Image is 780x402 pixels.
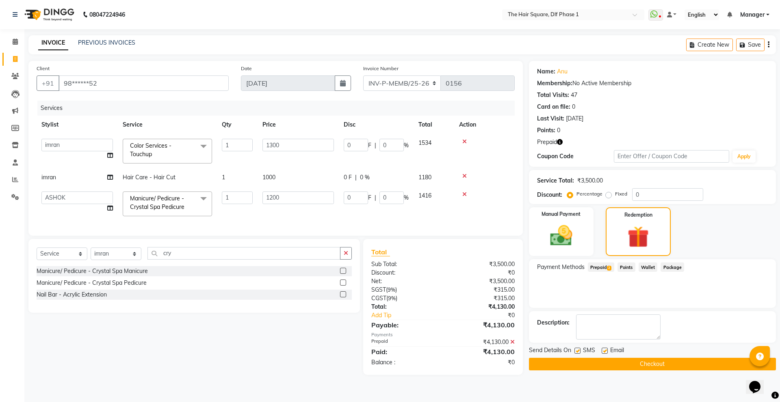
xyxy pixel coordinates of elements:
[571,91,577,99] div: 47
[37,279,147,287] div: Manicure/ Pedicure - Crystal Spa Pedicure
[388,295,396,301] span: 9%
[375,193,376,202] span: |
[21,3,76,26] img: logo
[557,67,568,76] a: Anu
[537,318,570,327] div: Description:
[365,286,443,294] div: ( )
[365,277,443,286] div: Net:
[371,248,390,256] span: Total
[537,138,557,146] span: Prepaid
[130,195,184,211] span: Manicure/ Pedicure - Crystal Spa Pedicure
[617,262,635,272] span: Points
[371,331,515,338] div: Payments
[258,116,339,134] th: Price
[443,320,520,330] div: ₹4,130.00
[365,338,443,346] div: Prepaid
[365,303,443,311] div: Total:
[443,277,520,286] div: ₹3,500.00
[661,262,684,272] span: Package
[624,211,652,219] label: Redemption
[37,116,118,134] th: Stylist
[557,126,560,135] div: 0
[577,176,603,185] div: ₹3,500.00
[443,358,520,367] div: ₹0
[736,39,765,51] button: Save
[152,150,156,158] a: x
[78,39,135,46] a: PREVIOUS INVOICES
[365,358,443,367] div: Balance :
[388,286,395,293] span: 9%
[537,263,585,271] span: Payment Methods
[184,203,188,211] a: x
[368,141,371,150] span: F
[404,193,409,202] span: %
[443,294,520,303] div: ₹315.00
[37,75,59,91] button: +91
[443,260,520,269] div: ₹3,500.00
[456,311,520,320] div: ₹0
[365,294,443,303] div: ( )
[537,126,555,135] div: Points:
[621,224,656,250] img: _gift.svg
[365,269,443,277] div: Discount:
[360,173,370,182] span: 0 %
[537,79,572,88] div: Membership:
[41,174,56,181] span: imran
[363,65,399,72] label: Invoice Number
[537,79,768,88] div: No Active Membership
[572,103,575,111] div: 0
[443,286,520,294] div: ₹315.00
[576,190,602,198] label: Percentage
[443,303,520,311] div: ₹4,130.00
[37,65,50,72] label: Client
[746,370,772,394] iframe: chat widget
[454,116,515,134] th: Action
[414,116,454,134] th: Total
[344,173,352,182] span: 0 F
[443,338,520,346] div: ₹4,130.00
[365,311,456,320] a: Add Tip
[89,3,125,26] b: 08047224946
[418,174,431,181] span: 1180
[404,141,409,150] span: %
[418,192,431,199] span: 1416
[588,262,614,272] span: Prepaid
[610,346,624,356] span: Email
[583,346,595,356] span: SMS
[371,295,386,302] span: CGST
[365,320,443,330] div: Payable:
[37,267,148,275] div: Manicure/ Pedicure - Crystal Spa Manicure
[262,174,275,181] span: 1000
[537,191,562,199] div: Discount:
[37,101,521,116] div: Services
[732,150,756,163] button: Apply
[217,116,258,134] th: Qty
[443,269,520,277] div: ₹0
[365,347,443,357] div: Paid:
[537,67,555,76] div: Name:
[339,116,414,134] th: Disc
[529,346,571,356] span: Send Details On
[371,286,386,293] span: SGST
[118,116,217,134] th: Service
[537,103,570,111] div: Card on file:
[566,114,583,123] div: [DATE]
[375,141,376,150] span: |
[537,91,569,99] div: Total Visits:
[222,174,225,181] span: 1
[147,247,340,260] input: Search or Scan
[537,176,574,185] div: Service Total:
[740,11,765,19] span: Manager
[607,266,611,271] span: 2
[418,139,431,146] span: 1534
[123,174,175,181] span: Hair Care - Hair Cut
[38,36,68,50] a: INVOICE
[542,211,581,218] label: Manual Payment
[543,223,580,249] img: _cash.svg
[615,190,627,198] label: Fixed
[537,152,614,161] div: Coupon Code
[443,347,520,357] div: ₹4,130.00
[37,290,107,299] div: Nail Bar - Acrylic Extension
[639,262,658,272] span: Wallet
[355,173,357,182] span: |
